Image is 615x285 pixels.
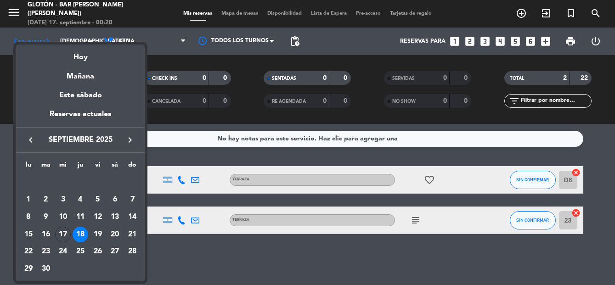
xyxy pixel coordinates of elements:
[72,226,89,243] td: 18 de septiembre de 2025
[20,226,37,243] td: 15 de septiembre de 2025
[124,209,140,225] div: 14
[16,45,145,63] div: Hoy
[73,227,88,242] div: 18
[73,209,88,225] div: 11
[37,226,55,243] td: 16 de septiembre de 2025
[89,226,107,243] td: 19 de septiembre de 2025
[73,244,88,260] div: 25
[37,260,55,278] td: 30 de septiembre de 2025
[72,191,89,209] td: 4 de septiembre de 2025
[54,243,72,261] td: 24 de septiembre de 2025
[55,244,71,260] div: 24
[21,261,36,277] div: 29
[89,243,107,261] td: 26 de septiembre de 2025
[54,208,72,226] td: 10 de septiembre de 2025
[107,209,123,225] div: 13
[124,227,140,242] div: 21
[55,227,71,242] div: 17
[124,192,140,207] div: 7
[89,208,107,226] td: 12 de septiembre de 2025
[21,227,36,242] div: 15
[107,191,124,209] td: 6 de septiembre de 2025
[25,134,36,145] i: keyboard_arrow_left
[23,134,39,146] button: keyboard_arrow_left
[107,243,124,261] td: 27 de septiembre de 2025
[54,191,72,209] td: 3 de septiembre de 2025
[124,226,141,243] td: 21 de septiembre de 2025
[90,209,106,225] div: 12
[72,243,89,261] td: 25 de septiembre de 2025
[72,208,89,226] td: 11 de septiembre de 2025
[20,243,37,261] td: 22 de septiembre de 2025
[107,226,124,243] td: 20 de septiembre de 2025
[16,83,145,108] div: Este sábado
[38,209,54,225] div: 9
[38,261,54,277] div: 30
[54,226,72,243] td: 17 de septiembre de 2025
[122,134,138,146] button: keyboard_arrow_right
[20,174,141,191] td: SEP.
[89,191,107,209] td: 5 de septiembre de 2025
[37,160,55,174] th: martes
[55,209,71,225] div: 10
[38,192,54,207] div: 2
[16,64,145,83] div: Mañana
[16,108,145,127] div: Reservas actuales
[39,134,122,146] span: septiembre 2025
[20,191,37,209] td: 1 de septiembre de 2025
[73,192,88,207] div: 4
[54,160,72,174] th: miércoles
[107,208,124,226] td: 13 de septiembre de 2025
[107,160,124,174] th: sábado
[72,160,89,174] th: jueves
[124,134,135,145] i: keyboard_arrow_right
[20,260,37,278] td: 29 de septiembre de 2025
[21,209,36,225] div: 8
[20,160,37,174] th: lunes
[37,243,55,261] td: 23 de septiembre de 2025
[21,192,36,207] div: 1
[38,244,54,260] div: 23
[21,244,36,260] div: 22
[38,227,54,242] div: 16
[107,244,123,260] div: 27
[90,227,106,242] div: 19
[124,191,141,209] td: 7 de septiembre de 2025
[90,244,106,260] div: 26
[107,227,123,242] div: 20
[124,160,141,174] th: domingo
[107,192,123,207] div: 6
[89,160,107,174] th: viernes
[124,243,141,261] td: 28 de septiembre de 2025
[124,208,141,226] td: 14 de septiembre de 2025
[124,244,140,260] div: 28
[55,192,71,207] div: 3
[37,208,55,226] td: 9 de septiembre de 2025
[90,192,106,207] div: 5
[37,191,55,209] td: 2 de septiembre de 2025
[20,208,37,226] td: 8 de septiembre de 2025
